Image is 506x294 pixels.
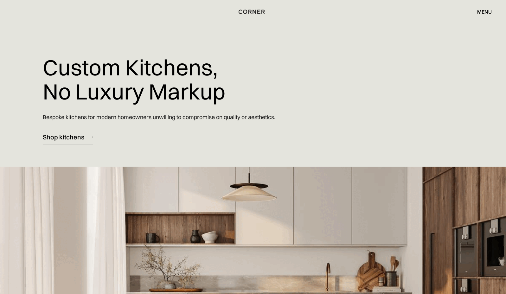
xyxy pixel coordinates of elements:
[43,129,93,145] a: Shop kitchens
[43,108,275,126] p: Bespoke kitchens for modern homeowners unwilling to compromise on quality or aesthetics.
[43,133,84,141] div: Shop kitchens
[477,9,492,14] div: menu
[43,51,225,108] h1: Custom Kitchens, No Luxury Markup
[231,8,275,16] a: home
[471,6,492,17] div: menu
